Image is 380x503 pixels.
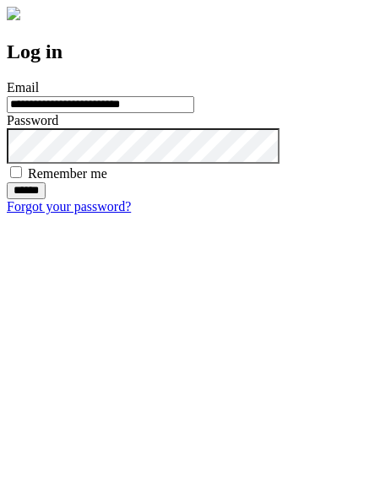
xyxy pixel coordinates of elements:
h2: Log in [7,41,373,63]
a: Forgot your password? [7,199,131,214]
label: Remember me [28,166,107,181]
img: logo-4e3dc11c47720685a147b03b5a06dd966a58ff35d612b21f08c02c0306f2b779.png [7,7,20,20]
label: Email [7,80,39,95]
label: Password [7,113,58,127]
